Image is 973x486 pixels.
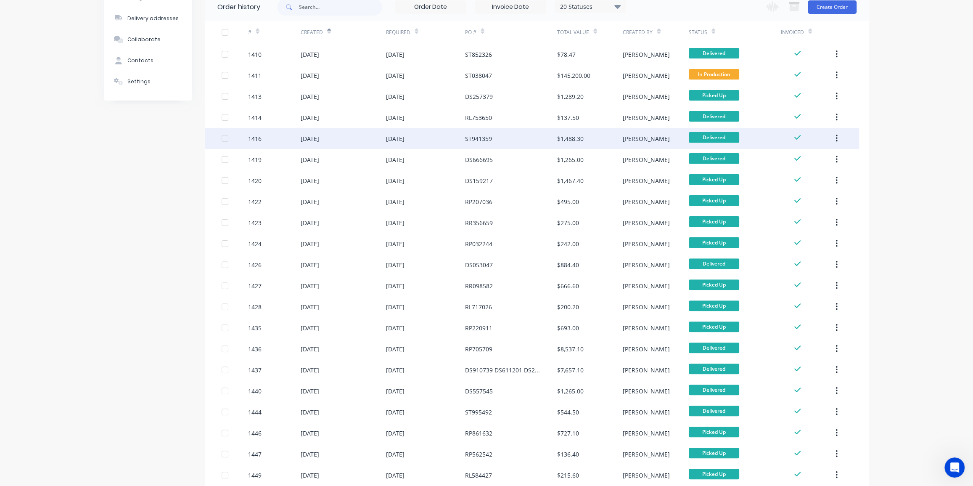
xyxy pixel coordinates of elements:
div: [DATE] [386,134,405,143]
div: [PERSON_NAME] [623,303,670,311]
div: $1,488.30 [557,134,584,143]
div: $242.00 [557,239,579,248]
button: Create Order [808,0,857,14]
div: [PERSON_NAME] [623,218,670,227]
div: [DATE] [386,324,405,332]
div: [PERSON_NAME] [623,71,670,80]
div: 1440 [248,387,262,396]
div: Invoiced [781,21,833,44]
div: 1423 [248,218,262,227]
span: Delivered [689,364,739,374]
div: 1427 [248,282,262,290]
div: Required [386,29,410,36]
div: [DATE] [386,366,405,374]
div: 1420 [248,176,262,185]
span: Picked Up [689,300,739,311]
div: RR098582 [465,282,493,290]
div: [DATE] [301,366,319,374]
div: [DATE] [301,387,319,396]
div: 1428 [248,303,262,311]
span: Picked Up [689,279,739,290]
span: Delivered [689,153,739,164]
span: Delivered [689,385,739,395]
span: News [97,284,113,289]
button: Collaborate [104,29,192,50]
input: Invoice Date [475,1,546,13]
div: [DATE] [386,408,405,417]
span: Picked Up [689,321,739,332]
div: 1414 [248,113,262,122]
span: Delivered [689,258,739,269]
div: 1416 [248,134,262,143]
div: $136.40 [557,450,579,459]
div: [DATE] [301,282,319,290]
div: RL753650 [465,113,492,122]
span: Picked Up [689,469,739,479]
div: [PERSON_NAME] [623,176,670,185]
div: [DATE] [301,71,319,80]
span: Delivered [689,406,739,416]
div: Collaborate [127,36,161,43]
div: $78.47 [557,50,576,59]
div: [PERSON_NAME] [623,324,670,332]
div: [DATE] [386,303,405,311]
h2: Have an idea or feature request? [17,143,151,151]
div: 1447 [248,450,262,459]
iframe: Intercom live chat [944,457,965,478]
div: $8,537.10 [557,345,584,353]
div: [DATE] [301,176,319,185]
div: $693.00 [557,324,579,332]
div: [DATE] [386,218,405,227]
div: $727.10 [557,429,579,438]
div: 1435 [248,324,262,332]
div: 1436 [248,345,262,353]
div: 1411 [248,71,262,80]
div: [DATE] [386,197,405,206]
div: Settings [127,78,151,85]
div: [DATE] [386,471,405,480]
div: [PERSON_NAME] [623,155,670,164]
div: [DATE] [386,282,405,290]
div: DS666695 [465,155,493,164]
div: ST038047 [465,71,492,80]
div: DS557545 [465,387,493,396]
div: New featureImprovementFactory Weekly Updates - [DATE]Hey, Factory pro there👋 [8,182,160,230]
span: In Production [689,69,739,80]
div: RP562542 [465,450,492,459]
div: We typically reply in under 10 minutes [17,115,140,124]
img: logo [17,16,67,29]
div: [DATE] [386,50,405,59]
div: DS257379 [465,92,493,101]
span: Picked Up [689,427,739,437]
div: Created By [623,29,653,36]
div: [DATE] [301,218,319,227]
div: RL717026 [465,303,492,311]
div: [DATE] [301,429,319,438]
div: Required [386,21,465,44]
div: $884.40 [557,260,579,269]
div: [DATE] [386,155,405,164]
div: 20 Statuses [555,2,626,11]
div: $275.00 [557,218,579,227]
button: Delivery addresses [104,8,192,29]
span: Delivered [689,132,739,143]
div: Hey, Factory pro there👋 [17,214,136,223]
div: [PERSON_NAME] [623,429,670,438]
div: RL584427 [465,471,492,480]
div: [DATE] [301,134,319,143]
div: [PERSON_NAME] [623,113,670,122]
p: How can we help? [17,74,151,88]
div: [DATE] [386,260,405,269]
button: News [84,263,126,296]
div: [PERSON_NAME] [623,92,670,101]
div: Created By [623,21,688,44]
div: [DATE] [301,197,319,206]
span: Messages [49,284,78,289]
div: [DATE] [301,471,319,480]
div: PO # [465,29,476,36]
div: PO # [465,21,557,44]
div: 1437 [248,366,262,374]
div: [DATE] [386,345,405,353]
div: $145,200.00 [557,71,590,80]
div: Total Value [557,29,589,36]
